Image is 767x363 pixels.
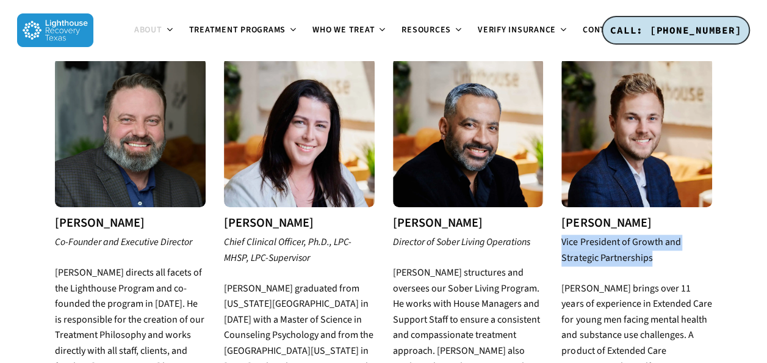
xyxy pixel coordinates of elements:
em: Chief Clinical Officer, Ph.D., LPC-MHSP, LPC-Supervisor [224,235,351,265]
em: Co-Founder and Executive Director [55,235,192,249]
a: Treatment Programs [182,26,306,35]
span: Contact [583,24,621,36]
a: Who We Treat [305,26,394,35]
img: Lighthouse Recovery Texas [17,13,93,47]
span: Who We Treat [312,24,375,36]
a: Resources [394,26,470,35]
a: Verify Insurance [470,26,575,35]
a: About [127,26,182,35]
em: Director of Sober Living Operations [393,235,530,249]
a: Contact [575,26,640,35]
a: CALL: [PHONE_NUMBER] [602,16,750,45]
h3: [PERSON_NAME] [224,216,375,230]
h3: [PERSON_NAME] [55,216,206,230]
h3: [PERSON_NAME] [393,216,544,230]
i: Vice President of Growth and Strategic Partnerships [561,235,680,265]
span: CALL: [PHONE_NUMBER] [610,24,741,36]
h3: [PERSON_NAME] [561,216,712,230]
span: Resources [402,24,451,36]
span: About [134,24,162,36]
span: Verify Insurance [478,24,556,36]
span: Treatment Programs [189,24,286,36]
